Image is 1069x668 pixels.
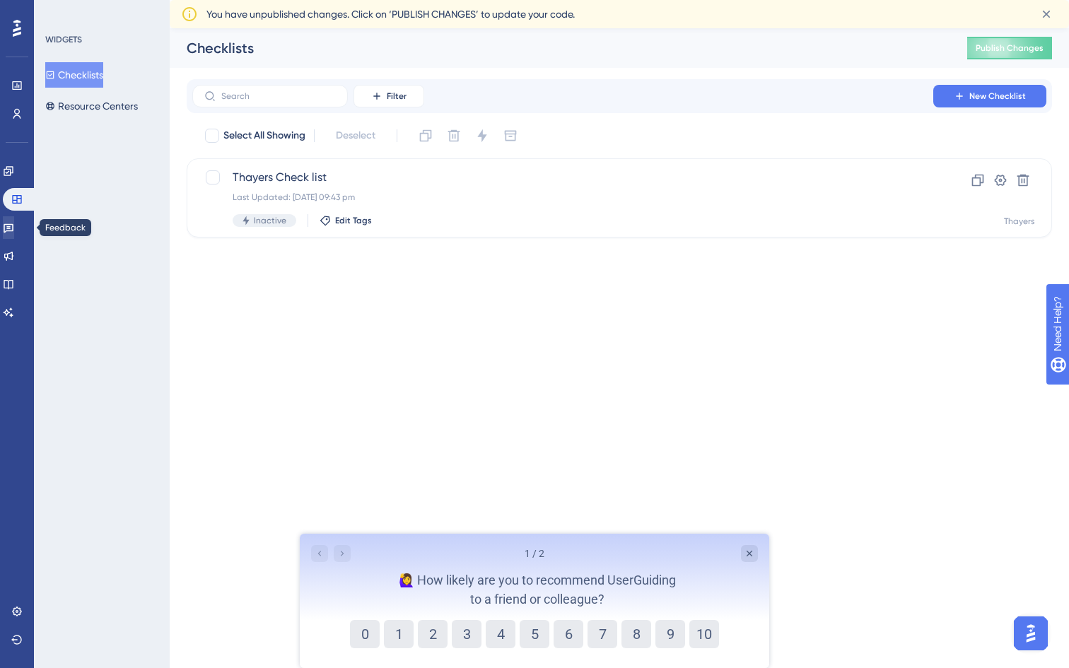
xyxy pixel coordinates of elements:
[976,42,1044,54] span: Publish Changes
[933,85,1046,107] button: New Checklist
[221,91,336,101] input: Search
[45,62,103,88] button: Checklists
[387,90,407,102] span: Filter
[187,38,932,58] div: Checklists
[323,123,388,148] button: Deselect
[206,6,575,23] span: You have unpublished changes. Click on ‘PUBLISH CHANGES’ to update your code.
[967,37,1052,59] button: Publish Changes
[336,127,375,144] span: Deselect
[233,192,893,203] div: Last Updated: [DATE] 09:43 pm
[1004,216,1034,227] div: Thayers
[320,215,372,226] button: Edit Tags
[33,4,88,20] span: Need Help?
[1010,612,1052,655] iframe: UserGuiding AI Assistant Launcher
[45,34,82,45] div: WIDGETS
[335,215,372,226] span: Edit Tags
[354,85,424,107] button: Filter
[254,215,286,226] span: Inactive
[233,169,893,186] span: Thayers Check list
[969,90,1026,102] span: New Checklist
[45,93,138,119] button: Resource Centers
[300,534,769,668] iframe: UserGuiding Survey
[223,127,305,144] span: Select All Showing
